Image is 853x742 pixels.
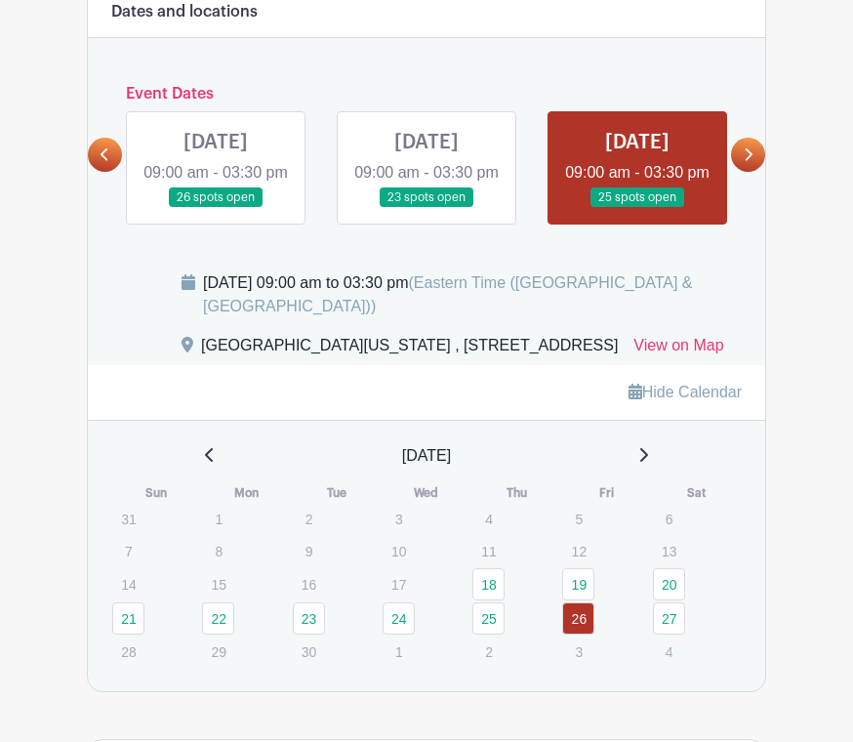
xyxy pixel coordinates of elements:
a: 27 [653,602,685,635]
p: 2 [293,504,325,534]
th: Wed [382,483,471,503]
a: 24 [383,602,415,635]
a: Hide Calendar [629,384,742,400]
p: 12 [562,536,594,566]
p: 9 [293,536,325,566]
span: (Eastern Time ([GEOGRAPHIC_DATA] & [GEOGRAPHIC_DATA])) [203,274,693,314]
a: 19 [562,568,594,600]
p: 4 [653,637,685,667]
h6: Event Dates [122,85,731,103]
a: 21 [112,602,144,635]
th: Sun [111,483,201,503]
p: 4 [472,504,505,534]
p: 16 [293,569,325,599]
p: 6 [653,504,685,534]
a: 26 [562,602,594,635]
p: 15 [202,569,234,599]
p: 14 [112,569,144,599]
a: View on Map [633,334,723,365]
th: Tue [292,483,382,503]
p: 11 [472,536,505,566]
p: 29 [202,637,234,667]
p: 3 [562,637,594,667]
p: 17 [383,569,415,599]
a: 18 [472,568,505,600]
p: 8 [202,536,234,566]
p: 13 [653,536,685,566]
th: Fri [561,483,651,503]
div: [GEOGRAPHIC_DATA][US_STATE] , [STREET_ADDRESS] [201,334,618,365]
p: 3 [383,504,415,534]
p: 10 [383,536,415,566]
p: 2 [472,637,505,667]
p: 1 [383,637,415,667]
p: 30 [293,637,325,667]
p: 1 [202,504,234,534]
div: [DATE] 09:00 am to 03:30 pm [203,271,742,318]
p: 5 [562,504,594,534]
th: Thu [471,483,561,503]
p: 7 [112,536,144,566]
a: 20 [653,568,685,600]
th: Mon [201,483,291,503]
p: 28 [112,637,144,667]
th: Sat [652,483,742,503]
h6: Dates and locations [111,3,258,21]
a: 23 [293,602,325,635]
p: 31 [112,504,144,534]
span: [DATE] [402,444,451,468]
a: 25 [472,602,505,635]
a: 22 [202,602,234,635]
